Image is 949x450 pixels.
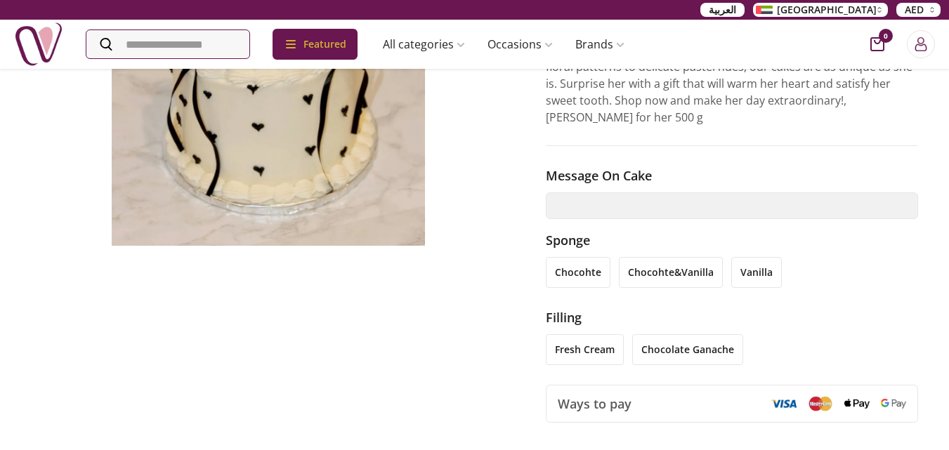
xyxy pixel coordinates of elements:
span: العربية [709,3,736,17]
a: All categories [372,30,476,58]
img: Arabic_dztd3n.png [756,6,773,14]
img: Visa [771,399,797,409]
span: 0 [879,29,893,43]
li: chocolate ganache [632,334,743,365]
li: chocohte [546,257,610,288]
button: AED [896,3,941,17]
li: fresh cream [546,334,624,365]
a: Occasions [476,30,564,58]
h3: Sponge [546,230,919,250]
h3: filling [546,307,919,327]
input: Search [86,30,249,58]
button: [GEOGRAPHIC_DATA] [753,3,888,17]
span: [GEOGRAPHIC_DATA] [777,3,877,17]
li: chocohte&vanilla [619,257,723,288]
button: cart-button [870,37,884,51]
img: Apple Pay [844,399,870,409]
span: Ways to pay [558,394,631,413]
li: vanilla [731,257,782,288]
img: Google Pay [881,399,906,409]
img: Nigwa-uae-gifts [14,20,63,69]
h3: Message on cake [546,166,919,185]
img: Mastercard [808,396,833,411]
button: Login [907,30,935,58]
a: Brands [564,30,636,58]
span: AED [905,3,924,17]
div: Featured [273,29,358,60]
